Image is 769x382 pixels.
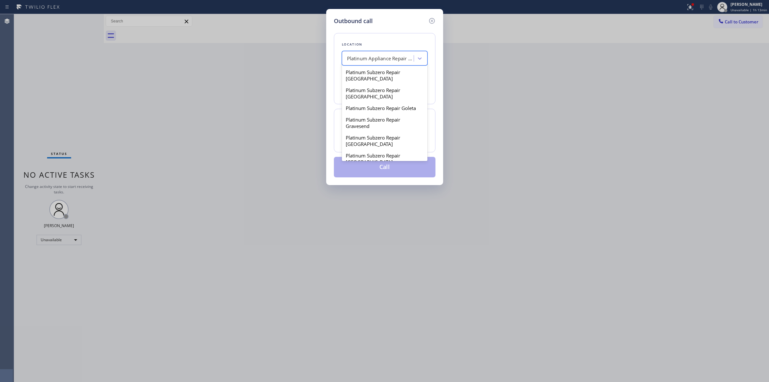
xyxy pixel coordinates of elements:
[347,55,414,62] div: Platinum Appliance Repair Service
[342,114,427,132] div: Platinum Subzero Repair Gravesend
[334,17,373,25] h5: Outbound call
[342,150,427,168] div: Platinum Subzero Repair [GEOGRAPHIC_DATA]
[342,102,427,114] div: Platinum Subzero Repair Goleta
[342,132,427,150] div: Platinum Subzero Repair [GEOGRAPHIC_DATA]
[342,66,427,84] div: Platinum Subzero Repair [GEOGRAPHIC_DATA]
[334,157,435,177] button: Call
[342,84,427,102] div: Platinum Subzero Repair [GEOGRAPHIC_DATA]
[342,41,427,48] div: Location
